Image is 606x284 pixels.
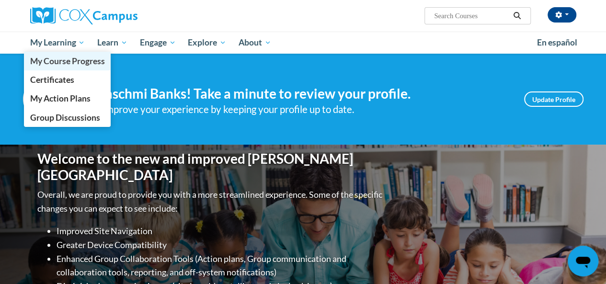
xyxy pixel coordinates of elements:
h1: Welcome to the new and improved [PERSON_NAME][GEOGRAPHIC_DATA] [37,151,385,183]
span: Certificates [30,75,74,85]
a: Learn [91,32,134,54]
span: About [239,37,271,48]
span: My Learning [30,37,85,48]
a: Update Profile [524,91,583,107]
span: My Course Progress [30,56,104,66]
a: My Action Plans [24,89,111,108]
img: Profile Image [23,78,66,121]
button: Search [510,10,524,22]
a: About [232,32,277,54]
a: En español [531,33,583,53]
input: Search Courses [433,10,510,22]
button: Account Settings [548,7,576,23]
span: Explore [188,37,226,48]
img: Cox Campus [30,7,137,24]
span: Group Discussions [30,113,100,123]
span: Learn [97,37,127,48]
span: Engage [140,37,176,48]
li: Improved Site Navigation [57,224,385,238]
h4: Hi Raschmi Banks! Take a minute to review your profile. [80,86,510,102]
div: Main menu [23,32,583,54]
span: My Action Plans [30,93,90,103]
a: Certificates [24,70,111,89]
p: Overall, we are proud to provide you with a more streamlined experience. Some of the specific cha... [37,188,385,216]
li: Greater Device Compatibility [57,238,385,252]
li: Enhanced Group Collaboration Tools (Action plans, Group communication and collaboration tools, re... [57,252,385,280]
span: En español [537,37,577,47]
a: My Learning [24,32,91,54]
a: Group Discussions [24,108,111,127]
a: Cox Campus [30,7,203,24]
a: Engage [134,32,182,54]
a: My Course Progress [24,52,111,70]
iframe: Button to launch messaging window [568,246,598,276]
a: Explore [182,32,232,54]
div: Help improve your experience by keeping your profile up to date. [80,102,510,117]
